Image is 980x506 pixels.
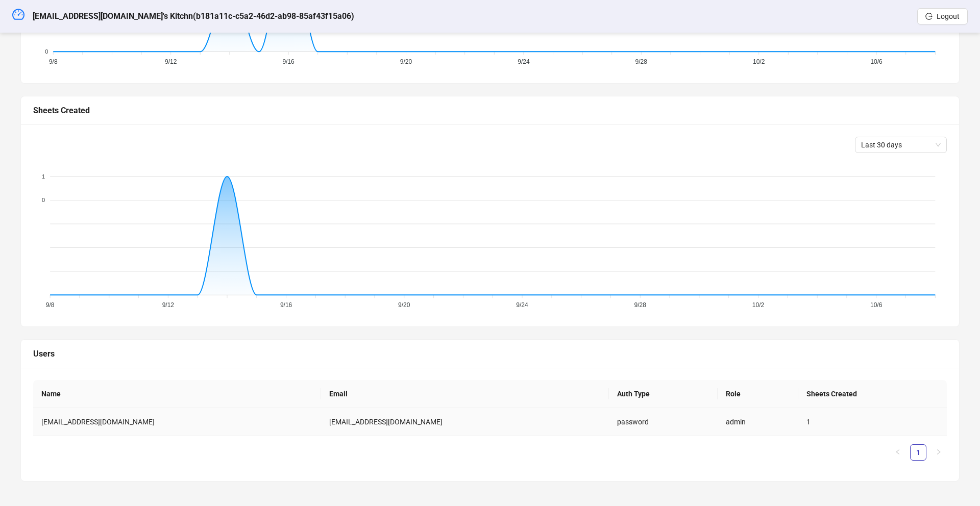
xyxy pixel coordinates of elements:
[33,380,321,408] th: Name
[917,8,968,24] button: Logout
[12,8,24,20] span: dashboard
[282,58,295,65] tspan: 9/16
[46,301,55,309] tspan: 9/8
[33,10,354,22] h5: [EMAIL_ADDRESS][DOMAIN_NAME]'s Kitchn ( b181a11c-c5a2-46d2-ab98-85af43f15a06 )
[870,301,883,309] tspan: 10/6
[162,301,175,309] tspan: 9/12
[911,445,926,460] a: 1
[49,58,58,65] tspan: 9/8
[45,48,48,55] tspan: 0
[718,380,798,408] th: Role
[890,444,906,461] li: Previous Page
[609,408,718,436] td: password
[870,58,883,65] tspan: 10/6
[516,301,528,309] tspan: 9/24
[634,301,647,309] tspan: 9/28
[165,58,177,65] tspan: 9/12
[398,301,410,309] tspan: 9/20
[895,449,901,455] span: left
[910,444,926,461] li: 1
[753,58,765,65] tspan: 10/2
[400,58,412,65] tspan: 9/20
[861,137,941,153] span: Last 30 days
[280,301,292,309] tspan: 9/16
[33,408,321,436] td: [EMAIL_ADDRESS][DOMAIN_NAME]
[925,13,933,20] span: logout
[518,58,530,65] tspan: 9/24
[33,347,947,360] div: Users
[936,449,942,455] span: right
[42,197,45,203] tspan: 0
[890,444,906,461] button: left
[321,380,609,408] th: Email
[321,408,609,436] td: [EMAIL_ADDRESS][DOMAIN_NAME]
[42,173,45,180] tspan: 1
[718,408,798,436] td: admin
[609,380,718,408] th: Auth Type
[930,444,947,461] button: right
[798,380,947,408] th: Sheets Created
[937,12,960,20] span: Logout
[33,104,947,117] div: Sheets Created
[930,444,947,461] li: Next Page
[752,301,765,309] tspan: 10/2
[798,408,947,436] td: 1
[635,58,648,65] tspan: 9/28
